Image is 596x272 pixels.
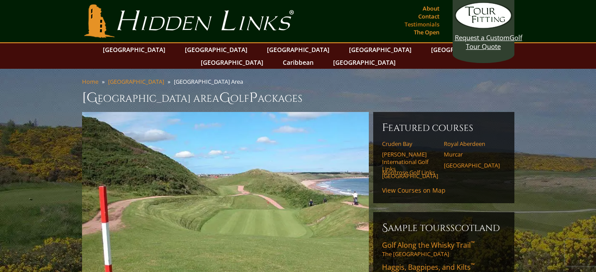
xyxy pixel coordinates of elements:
[219,89,230,107] span: G
[382,186,446,194] a: View Courses on Map
[382,240,506,258] a: Golf Along the Whisky Trail™The [GEOGRAPHIC_DATA]
[262,43,334,56] a: [GEOGRAPHIC_DATA]
[278,56,318,69] a: Caribbean
[382,240,475,250] span: Golf Along the Whisky Trail
[416,10,442,22] a: Contact
[471,239,475,247] sup: ™
[382,169,438,176] a: Montrose Golf Links
[382,221,506,235] h6: Sample ToursScotland
[444,162,500,169] a: [GEOGRAPHIC_DATA]
[412,26,442,38] a: The Open
[455,33,510,42] span: Request a Custom
[345,43,416,56] a: [GEOGRAPHIC_DATA]
[249,89,258,107] span: P
[444,140,500,147] a: Royal Aberdeen
[382,262,475,272] span: Haggis, Bagpipes, and Kilts
[98,43,170,56] a: [GEOGRAPHIC_DATA]
[196,56,268,69] a: [GEOGRAPHIC_DATA]
[455,2,512,51] a: Request a CustomGolf Tour Quote
[108,78,164,86] a: [GEOGRAPHIC_DATA]
[471,261,475,269] sup: ™
[382,121,506,135] h6: Featured Courses
[402,18,442,30] a: Testimonials
[420,2,442,15] a: About
[427,43,498,56] a: [GEOGRAPHIC_DATA]
[382,140,438,147] a: Cruden Bay
[444,151,500,158] a: Murcar
[329,56,400,69] a: [GEOGRAPHIC_DATA]
[82,78,98,86] a: Home
[174,78,247,86] li: [GEOGRAPHIC_DATA] Area
[82,89,514,107] h1: [GEOGRAPHIC_DATA] Area olf ackages
[382,151,438,179] a: [PERSON_NAME] International Golf Links [GEOGRAPHIC_DATA]
[180,43,252,56] a: [GEOGRAPHIC_DATA]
